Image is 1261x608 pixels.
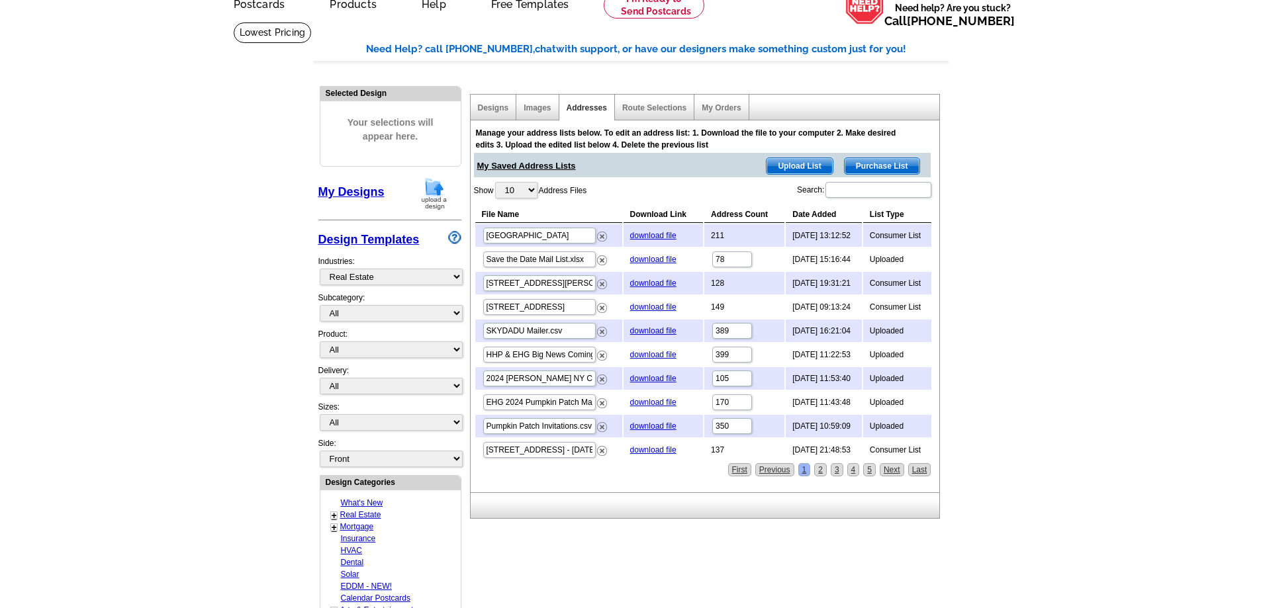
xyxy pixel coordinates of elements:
[597,446,607,456] img: delete.png
[318,401,461,437] div: Sizes:
[755,463,794,476] a: Previous
[341,593,410,603] a: Calendar Postcards
[863,224,932,247] td: Consumer List
[366,42,949,57] div: Need Help? call [PHONE_NUMBER], with support, or have our designers make something custom just fo...
[332,522,337,533] a: +
[786,248,862,271] td: [DATE] 15:16:44
[417,177,451,210] img: upload-design
[318,233,420,246] a: Design Templates
[630,445,677,455] a: download file
[341,558,364,567] a: Dental
[798,463,811,476] a: 1
[478,103,509,112] a: Designs
[341,582,392,591] a: EDDM - NEW!
[318,365,461,401] div: Delivery:
[622,103,686,112] a: Route Selections
[786,439,862,461] td: [DATE] 21:48:53
[597,327,607,337] img: delete.png
[318,328,461,365] div: Product:
[863,320,932,342] td: Uploaded
[597,348,607,357] a: Remove this list
[597,255,607,265] img: delete.png
[630,374,677,383] a: download file
[630,255,677,264] a: download file
[704,206,784,223] th: Address Count
[702,103,741,112] a: My Orders
[597,279,607,289] img: delete.png
[863,463,876,476] a: 5
[704,224,784,247] td: 211
[630,398,677,407] a: download file
[597,419,607,429] a: Remove this list
[597,300,607,310] a: Remove this list
[597,229,607,238] a: Remove this list
[863,248,932,271] td: Uploaded
[884,14,1015,28] span: Call
[845,158,919,174] span: Purchase List
[847,463,860,476] a: 4
[786,206,862,223] th: Date Added
[597,232,607,241] img: delete.png
[597,398,607,408] img: delete.png
[318,292,461,328] div: Subcategory:
[728,463,751,476] a: First
[786,296,862,318] td: [DATE] 09:13:24
[597,253,607,262] a: Remove this list
[318,249,461,292] div: Industries:
[863,439,932,461] td: Consumer List
[630,326,677,335] a: download file
[474,181,587,200] label: Show Address Files
[535,43,556,55] span: chat
[567,103,607,112] a: Addresses
[630,231,677,240] a: download file
[814,463,827,476] a: 2
[863,415,932,437] td: Uploaded
[320,87,461,99] div: Selected Design
[597,396,607,405] a: Remove this list
[597,443,607,453] a: Remove this list
[863,367,932,390] td: Uploaded
[477,153,576,173] span: My Saved Address Lists
[524,103,551,112] a: Images
[863,391,932,413] td: Uploaded
[786,391,862,413] td: [DATE] 11:43:48
[318,437,461,468] div: Side:
[630,421,677,431] a: download file
[341,534,376,543] a: Insurance
[630,279,677,288] a: download file
[495,182,537,198] select: ShowAddress Files
[863,296,932,318] td: Consumer List
[597,351,607,361] img: delete.png
[330,103,451,157] span: Your selections will appear here.
[704,272,784,294] td: 128
[786,367,862,390] td: [DATE] 11:53:40
[786,320,862,342] td: [DATE] 16:21:04
[597,372,607,381] a: Remove this list
[318,185,385,198] a: My Designs
[863,343,932,366] td: Uploaded
[786,415,862,437] td: [DATE] 10:59:09
[786,224,862,247] td: [DATE] 13:12:52
[797,181,933,199] label: Search:
[340,522,374,531] a: Mortgage
[341,498,383,507] a: What's New
[907,14,1015,28] a: [PHONE_NUMBER]
[786,343,862,366] td: [DATE] 11:22:53
[475,206,622,223] th: File Name
[597,374,607,384] img: delete.png
[863,272,932,294] td: Consumer List
[476,127,906,151] div: Manage your address lists below. To edit an address list: 1. Download the file to your computer 2...
[786,272,862,294] td: [DATE] 19:31:21
[880,463,904,476] a: Next
[448,231,461,244] img: design-wizard-help-icon.png
[630,302,677,312] a: download file
[996,300,1261,608] iframe: LiveChat chat widget
[332,510,337,521] a: +
[341,546,362,555] a: HVAC
[597,303,607,313] img: delete.png
[884,1,1021,28] span: Need help? Are you stuck?
[340,510,381,519] a: Real Estate
[863,206,932,223] th: List Type
[630,350,677,359] a: download file
[624,206,703,223] th: Download Link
